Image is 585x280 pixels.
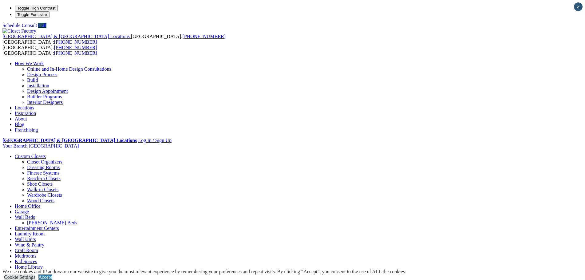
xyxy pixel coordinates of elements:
a: Franchising [15,127,38,132]
a: Shoe Closets [27,181,53,187]
a: Finesse Systems [27,170,59,175]
span: [GEOGRAPHIC_DATA]: [GEOGRAPHIC_DATA]: [2,34,226,45]
a: Accept [38,274,52,280]
a: Craft Room [15,248,38,253]
a: Online and In-Home Design Consultations [27,66,111,72]
a: Locations [15,105,34,110]
span: Toggle Font size [17,12,47,17]
span: [GEOGRAPHIC_DATA]: [GEOGRAPHIC_DATA]: [2,45,97,56]
a: Interior Designers [27,100,63,105]
a: Wardrobe Closets [27,192,62,198]
a: How We Work [15,61,44,66]
a: Wall Units [15,237,36,242]
a: Design Appointment [27,89,68,94]
a: Design Process [27,72,57,77]
a: Build [27,77,38,83]
span: Your Branch [2,143,27,148]
a: Installation [27,83,49,88]
a: Kid Spaces [15,259,37,264]
a: Home Library [15,264,43,270]
a: [PHONE_NUMBER] [54,39,97,45]
a: [PERSON_NAME] Beds [27,220,77,225]
a: Your Branch [GEOGRAPHIC_DATA] [2,143,79,148]
a: Laundry Room [15,231,45,236]
span: Toggle High Contrast [17,6,55,10]
button: Toggle High Contrast [15,5,58,11]
a: Closet Organizers [27,159,62,164]
a: Custom Closets [15,154,46,159]
img: Closet Factory [2,28,36,34]
button: Toggle Font size [15,11,49,18]
span: [GEOGRAPHIC_DATA] & [GEOGRAPHIC_DATA] Locations [2,34,130,39]
a: Inspiration [15,111,36,116]
a: Mudrooms [15,253,36,258]
a: Call [38,23,46,28]
a: Wine & Pantry [15,242,44,247]
a: Wall Beds [15,215,35,220]
a: Blog [15,122,24,127]
a: Wood Closets [27,198,54,203]
div: We use cookies and IP address on our website to give you the most relevant experience by remember... [2,269,406,274]
a: Home Office [15,203,41,209]
span: [GEOGRAPHIC_DATA] [29,143,79,148]
a: Reach-in Closets [27,176,61,181]
a: Cookie Settings [4,274,35,280]
a: [PHONE_NUMBER] [54,50,97,56]
a: Log In / Sign Up [138,138,171,143]
a: About [15,116,27,121]
a: Builder Programs [27,94,62,99]
a: [PHONE_NUMBER] [182,34,225,39]
a: Entertainment Centers [15,226,59,231]
button: Close [574,2,583,11]
a: Schedule Consult [2,23,37,28]
a: [GEOGRAPHIC_DATA] & [GEOGRAPHIC_DATA] Locations [2,34,131,39]
a: Garage [15,209,29,214]
a: [GEOGRAPHIC_DATA] & [GEOGRAPHIC_DATA] Locations [2,138,137,143]
a: [PHONE_NUMBER] [54,45,97,50]
a: Dressing Rooms [27,165,60,170]
a: Walk-in Closets [27,187,58,192]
